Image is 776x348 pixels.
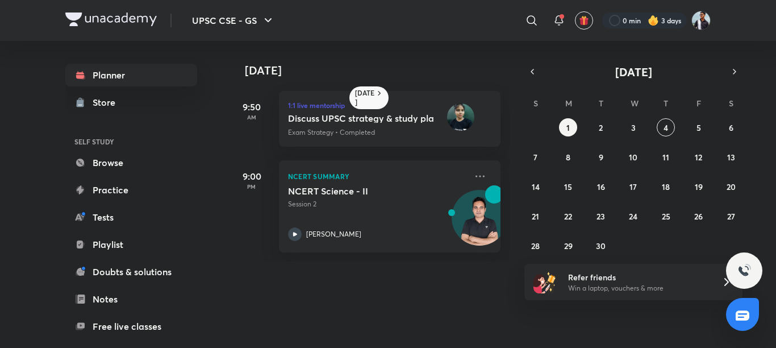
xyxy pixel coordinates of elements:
button: September 29, 2025 [559,237,577,255]
abbr: Sunday [533,98,538,109]
h6: Refer friends [568,271,708,283]
abbr: Thursday [664,98,668,109]
a: Company Logo [65,13,157,29]
a: Free live classes [65,315,197,338]
p: Win a laptop, vouchers & more [568,283,708,293]
a: Practice [65,179,197,201]
abbr: September 12, 2025 [695,152,702,163]
a: Playlist [65,233,197,256]
abbr: September 17, 2025 [629,181,637,192]
abbr: Saturday [729,98,733,109]
h6: 1:1 live mentorship [288,100,491,110]
span: [DATE] [615,64,652,80]
button: September 27, 2025 [722,207,740,225]
button: September 1, 2025 [559,118,577,136]
abbr: September 21, 2025 [532,211,539,222]
abbr: September 24, 2025 [629,211,637,222]
img: Company Logo [65,13,157,26]
abbr: September 4, 2025 [664,122,668,133]
a: Planner [65,64,197,86]
button: September 3, 2025 [624,118,643,136]
abbr: September 30, 2025 [596,241,606,251]
abbr: September 19, 2025 [695,181,703,192]
h5: 9:00 [229,169,274,183]
abbr: September 23, 2025 [596,211,605,222]
abbr: Wednesday [631,98,639,109]
abbr: September 3, 2025 [631,122,636,133]
p: Session 2 [288,199,466,209]
button: September 26, 2025 [690,207,708,225]
button: September 18, 2025 [657,177,675,196]
abbr: September 2, 2025 [599,122,603,133]
a: Store [65,91,197,114]
h4: [DATE] [245,64,512,77]
button: September 7, 2025 [527,148,545,166]
p: Exam Strategy • Completed [288,127,375,138]
img: educator-icon [447,103,474,131]
button: September 12, 2025 [690,148,708,166]
abbr: September 1, 2025 [566,122,570,133]
abbr: September 7, 2025 [533,152,537,163]
button: September 30, 2025 [592,237,610,255]
button: September 16, 2025 [592,177,610,196]
abbr: September 28, 2025 [531,241,540,251]
button: September 21, 2025 [527,207,545,225]
a: Notes [65,288,197,310]
button: avatar [575,11,593,30]
button: September 28, 2025 [527,237,545,255]
button: September 4, 2025 [657,118,675,136]
p: [PERSON_NAME] [306,229,361,239]
button: [DATE] [540,64,727,80]
abbr: Monday [565,98,572,109]
abbr: September 6, 2025 [729,122,733,133]
abbr: September 16, 2025 [597,181,605,192]
p: AM [229,114,274,121]
button: September 22, 2025 [559,207,577,225]
abbr: Tuesday [599,98,603,109]
h5: 9:50 [229,100,274,114]
abbr: September 22, 2025 [564,211,572,222]
button: September 25, 2025 [657,207,675,225]
button: September 15, 2025 [559,177,577,196]
div: Store [93,96,122,109]
abbr: September 9, 2025 [599,152,603,163]
button: September 23, 2025 [592,207,610,225]
button: September 6, 2025 [722,118,740,136]
button: UPSC CSE - GS [185,9,282,32]
img: Hitesh Kumar [691,11,711,30]
button: September 14, 2025 [527,177,545,196]
a: Browse [65,151,197,174]
p: NCERT Summary [288,169,466,183]
abbr: September 25, 2025 [662,211,670,222]
abbr: Friday [696,98,701,109]
abbr: September 27, 2025 [727,211,735,222]
a: Tests [65,206,197,229]
button: September 10, 2025 [624,148,643,166]
button: September 24, 2025 [624,207,643,225]
button: September 5, 2025 [690,118,708,136]
h5: NCERT Science - II [288,185,429,197]
abbr: September 20, 2025 [727,181,736,192]
abbr: September 10, 2025 [629,152,637,163]
abbr: September 11, 2025 [662,152,669,163]
h6: [DATE] [355,89,375,107]
abbr: September 5, 2025 [696,122,701,133]
abbr: September 13, 2025 [727,152,735,163]
p: PM [229,183,274,190]
img: referral [533,271,556,293]
abbr: September 26, 2025 [694,211,703,222]
abbr: September 15, 2025 [564,181,572,192]
img: Avatar [452,196,507,251]
abbr: September 8, 2025 [566,152,570,163]
img: avatar [579,15,589,26]
button: September 17, 2025 [624,177,643,196]
a: Doubts & solutions [65,260,197,283]
button: September 9, 2025 [592,148,610,166]
abbr: September 18, 2025 [662,181,670,192]
button: September 20, 2025 [722,177,740,196]
button: September 8, 2025 [559,148,577,166]
button: September 11, 2025 [657,148,675,166]
img: ttu [737,264,751,277]
button: September 2, 2025 [592,118,610,136]
button: September 19, 2025 [690,177,708,196]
